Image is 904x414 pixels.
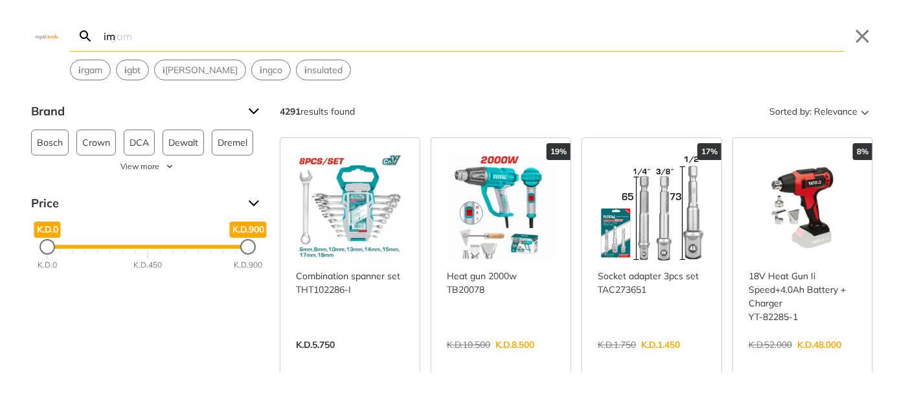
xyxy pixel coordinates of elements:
span: Bosch [37,130,63,155]
span: DCA [130,130,149,155]
button: Crown [76,130,116,155]
span: Brand [31,101,238,122]
svg: Search [78,29,93,44]
div: 8% [853,143,872,160]
div: Suggestion: insulated [296,60,351,80]
div: K.D.0 [38,260,57,271]
button: Close [852,26,873,47]
button: Bosch [31,130,69,155]
button: Select suggestion: irgam [71,60,110,80]
div: 17% [697,143,721,160]
button: Dremel [212,130,253,155]
span: Relevance [814,101,857,122]
button: Dewalt [163,130,204,155]
span: rgam [78,63,102,77]
strong: 4291 [280,106,300,117]
button: Sorted by:Relevance Sort [767,101,873,122]
span: gbt [124,63,141,77]
button: Select suggestion: igbt [117,60,148,80]
span: Dewalt [168,130,198,155]
span: nsulated [304,63,343,77]
div: Suggestion: iron [154,60,246,80]
button: Select suggestion: iron [155,60,245,80]
span: Dremel [218,130,247,155]
div: Maximum Price [240,239,256,255]
span: [PERSON_NAME] [163,63,238,77]
div: K.D.900 [234,260,262,271]
button: Select suggestion: ingco [252,60,290,80]
strong: i [78,64,81,76]
div: 19% [547,143,571,160]
span: Crown [82,130,110,155]
button: Select suggestion: insulated [297,60,350,80]
div: K.D.450 [133,260,162,271]
div: Minimum Price [40,239,55,255]
svg: Sort [857,104,873,119]
button: DCA [124,130,155,155]
strong: i [124,64,127,76]
div: Suggestion: ingco [251,60,291,80]
strong: i [260,64,262,76]
span: Price [31,193,238,214]
div: Suggestion: irgam [70,60,111,80]
input: Search… [101,21,844,51]
div: Suggestion: igbt [116,60,149,80]
div: results found [280,101,355,122]
strong: i [304,64,307,76]
span: View more [120,161,159,172]
button: View more [31,161,264,172]
img: Close [31,33,62,39]
span: ngco [260,63,282,77]
strong: i [163,64,165,76]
